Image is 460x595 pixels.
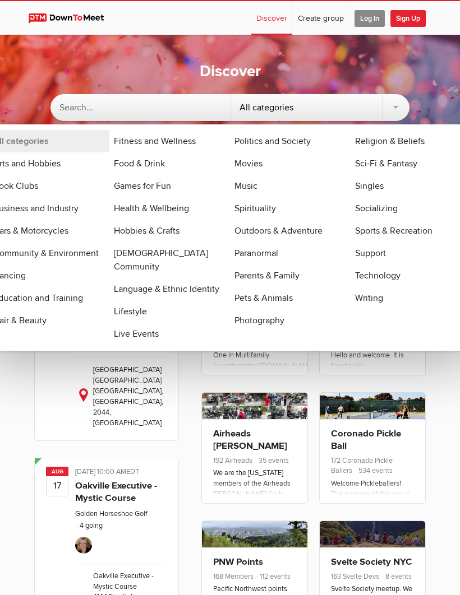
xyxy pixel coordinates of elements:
[381,572,412,581] span: 8 events
[213,556,263,568] a: PNW Points
[293,1,349,35] a: Create group
[331,556,412,568] a: Svelte Society NYC
[230,175,351,197] a: Music
[255,572,291,581] span: 112 events
[29,13,114,24] img: DownToMeet
[230,287,351,309] a: Pets & Animals
[331,428,401,452] a: Coronado Pickle Ball
[230,130,351,152] a: Politics and Society
[109,175,230,197] a: Games for Fun
[75,480,157,504] a: Oakville Executive - Mystic Course
[355,10,385,27] span: Log In
[331,572,379,581] span: 163 Svelte Devs
[75,537,92,554] img: Caroline Nesbitt
[230,264,351,287] a: Parents & Family
[109,278,230,300] a: Language & Ethnic Identity
[213,456,252,465] span: 192 Airheads
[390,10,426,27] span: Sign Up
[200,59,261,83] h1: Discover
[75,521,103,530] li: 4 going
[109,220,230,242] a: Hobbies & Crafts
[230,197,351,220] a: Spirituality
[230,309,351,332] a: Photography
[75,509,148,518] a: Golden Horseshoe Golf
[109,300,230,323] a: Lifestyle
[93,365,163,427] span: [GEOGRAPHIC_DATA] [GEOGRAPHIC_DATA] [GEOGRAPHIC_DATA], [GEOGRAPHIC_DATA], 2044, [GEOGRAPHIC_DATA]
[213,428,287,464] a: Airheads [PERSON_NAME] Club-[US_STATE]
[109,323,230,345] a: Live Events
[354,466,393,475] span: 534 events
[109,130,230,152] a: Fitness and Wellness
[75,467,167,480] div: [DATE] 10:00 AM
[126,467,139,476] span: America/Toronto
[231,94,410,121] div: All categories
[254,456,289,465] span: 35 events
[331,456,393,476] span: 172 Coronado Pickle Ballers
[349,1,390,35] a: Log In
[46,467,68,476] span: Aug
[109,152,230,175] a: Food & Drink
[230,242,351,264] a: Paranormal
[109,197,230,220] a: Health & Wellbeing
[50,94,230,121] input: Search...
[230,152,351,175] a: Movies
[230,220,351,242] a: Outdoors & Adventure
[47,476,68,496] b: 17
[251,1,292,35] a: Discover
[109,242,230,278] a: [DEMOGRAPHIC_DATA] Community
[213,572,254,581] span: 168 Members
[390,1,431,35] a: Sign Up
